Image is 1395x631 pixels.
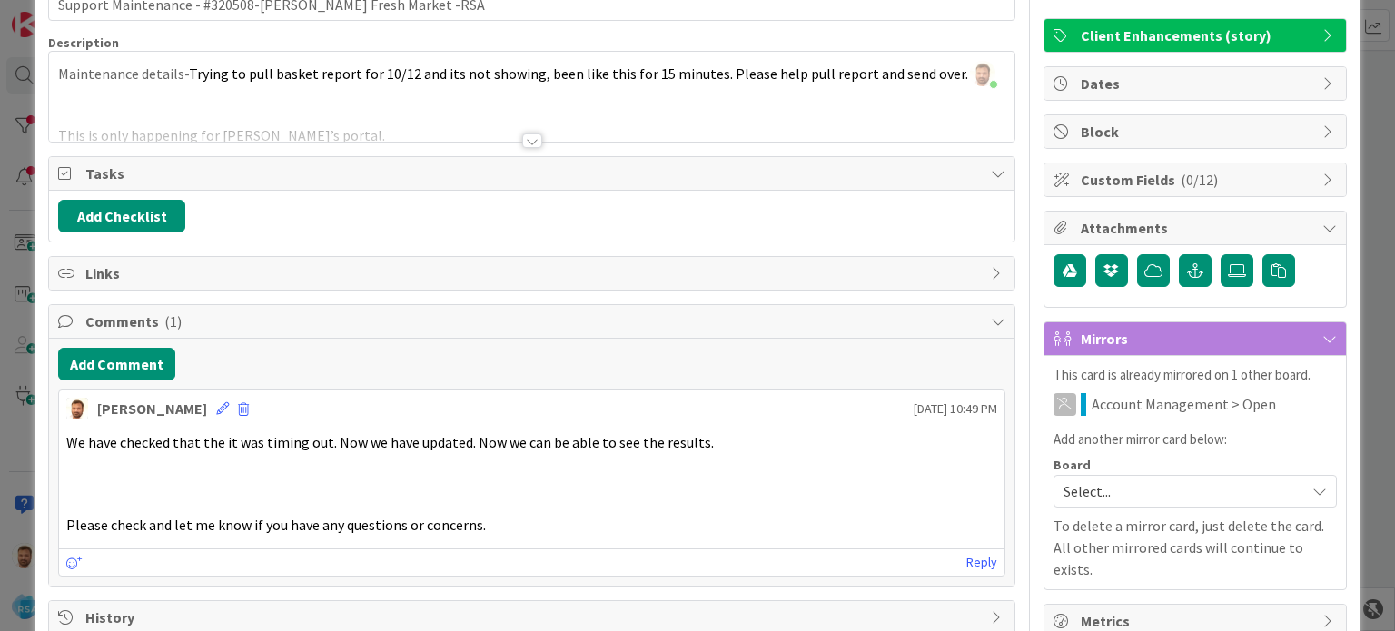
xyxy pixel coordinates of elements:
[1054,365,1337,386] p: This card is already mirrored on 1 other board.
[966,551,997,574] a: Reply
[66,516,486,534] span: Please check and let me know if you have any questions or concerns.
[85,606,981,628] span: History
[1081,25,1313,46] span: Client Enhancements (story)
[1054,429,1337,450] p: Add another mirror card below:
[1054,515,1337,580] p: To delete a mirror card, just delete the card. All other mirrored cards will continue to exists.
[1054,458,1091,471] span: Board
[164,312,182,330] span: ( 1 )
[66,433,714,451] span: We have checked that the it was timing out. Now we have updated. Now we can be able to see the re...
[1092,393,1276,415] span: Account Management > Open
[85,311,981,332] span: Comments
[914,399,997,419] span: [DATE] 10:49 PM
[48,35,119,51] span: Description
[85,262,981,284] span: Links
[189,64,968,83] span: Trying to pull basket report for 10/12 and its not showing, been like this for 15 minutes. Please...
[1081,217,1313,239] span: Attachments
[1081,121,1313,143] span: Block
[970,61,995,86] img: XQnMoIyljuWWkMzYLB6n4fjicomZFlZU.png
[85,163,981,184] span: Tasks
[1081,73,1313,94] span: Dates
[1081,328,1313,350] span: Mirrors
[58,348,175,380] button: Add Comment
[1181,171,1218,189] span: ( 0/12 )
[97,398,207,419] div: [PERSON_NAME]
[58,64,1004,84] p: Maintenance details-
[1081,169,1313,191] span: Custom Fields
[1064,478,1296,504] span: Select...
[58,200,185,232] button: Add Checklist
[66,398,88,419] img: AS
